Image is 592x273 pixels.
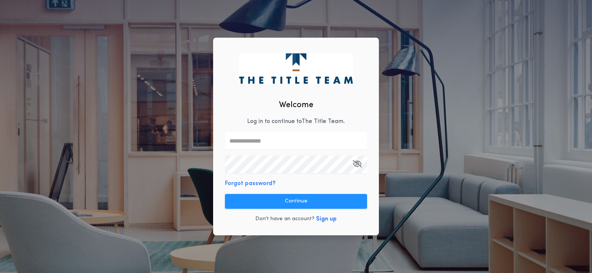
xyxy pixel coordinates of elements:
img: logo [239,53,353,83]
p: Don't have an account? [255,215,314,223]
h2: Welcome [279,99,313,111]
p: Log in to continue to The Title Team . [247,117,345,126]
button: Sign up [316,215,337,223]
button: Forgot password? [225,179,276,188]
button: Continue [225,194,367,209]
